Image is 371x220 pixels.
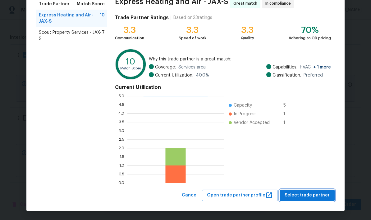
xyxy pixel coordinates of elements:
[313,65,331,69] span: + 1 more
[173,15,212,21] div: Based on 23 ratings
[119,146,124,150] text: 2.0
[118,112,124,115] text: 4.0
[265,0,293,7] span: In compliance
[233,0,260,7] span: Great match
[241,35,254,41] div: Quality
[39,12,100,24] span: Express Heating and Air - JAX-S
[234,111,257,117] span: In Progress
[241,27,254,33] div: 3.3
[285,191,330,199] span: Select trade partner
[118,181,124,185] text: 0.0
[149,56,331,62] span: Why this trade partner is a great match:
[304,72,323,78] span: Preferred
[39,29,102,42] span: Scout Property Services - JAX-S
[155,72,193,78] span: Current Utilization:
[155,64,176,70] span: Coverage:
[178,64,206,70] span: Services area
[273,64,297,70] span: Capabilities:
[119,129,124,133] text: 3.0
[119,120,124,124] text: 3.5
[234,102,252,108] span: Capacity
[126,57,135,66] text: 10
[283,111,293,117] span: 1
[196,72,209,78] span: 40.0 %
[119,164,124,167] text: 1.0
[119,172,124,176] text: 0.5
[273,72,301,78] span: Classification:
[119,94,124,98] text: 5.0
[283,102,293,108] span: 5
[115,84,331,90] h4: Current Utilization
[120,67,141,70] text: Match Score
[179,27,206,33] div: 3.3
[283,120,293,126] span: 1
[102,29,105,42] span: 7
[119,138,124,141] text: 2.5
[289,35,331,41] div: Adhering to OD pricing
[120,155,124,159] text: 1.5
[179,35,206,41] div: Speed of work
[179,190,200,201] button: Cancel
[115,35,144,41] div: Communication
[234,120,270,126] span: Vendor Accepted
[115,27,144,33] div: 3.3
[289,27,331,33] div: 70%
[280,190,335,201] button: Select trade partner
[119,103,124,107] text: 4.5
[300,64,331,70] span: HVAC
[207,191,273,199] span: Open trade partner profile
[39,1,70,7] span: Trade Partner
[115,15,169,21] h4: Trade Partner Ratings
[169,15,173,21] div: |
[100,12,105,24] span: 10
[77,1,105,7] span: Match Score
[182,191,198,199] span: Cancel
[202,190,278,201] button: Open trade partner profile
